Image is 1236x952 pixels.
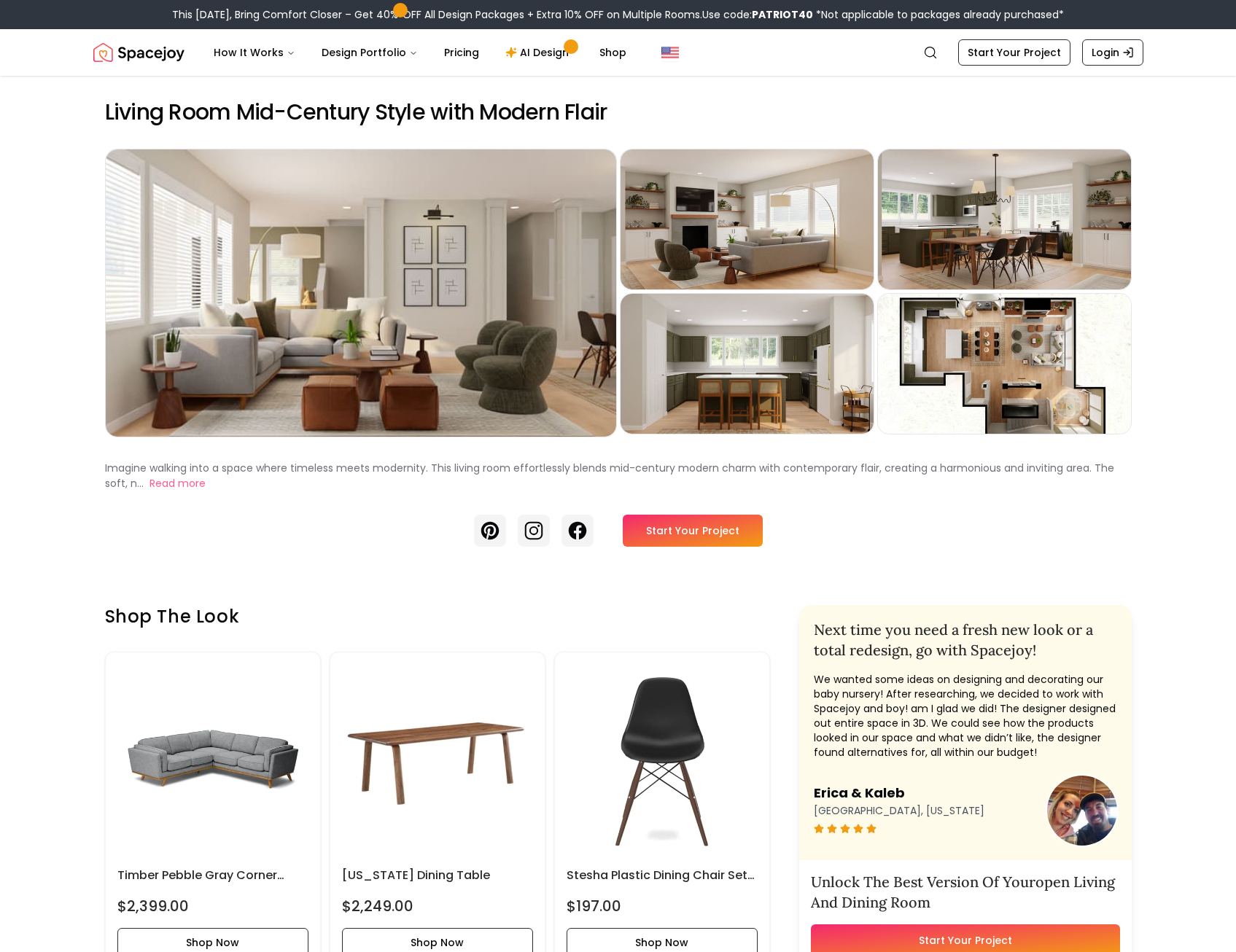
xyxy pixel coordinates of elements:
nav: Global [93,29,1143,76]
span: *Not applicable to packages already purchased* [813,7,1064,22]
img: California Dining Table image [342,664,533,855]
nav: Main [202,38,638,67]
a: Pricing [432,38,491,67]
img: United States [661,44,679,61]
a: Login [1082,39,1143,66]
h4: $197.00 [567,896,621,916]
h6: [US_STATE] Dining Table [342,867,533,884]
a: Spacejoy [93,38,184,67]
p: We wanted some ideas on designing and decorating our baby nursery! After researching, we decided ... [814,672,1117,760]
img: user image [1047,776,1117,846]
a: AI Design [494,38,585,67]
h2: Living Room Mid-Century Style with Modern Flair [105,99,1132,125]
h3: Shop the look [105,605,770,628]
h4: $2,249.00 [342,896,413,916]
img: Stesha Plastic Dining Chair Set of 2 image [567,664,758,855]
button: Read more [149,476,206,491]
a: Start Your Project [623,515,763,547]
a: Start Your Project [958,39,1070,66]
div: This [DATE], Bring Comfort Closer – Get 40% OFF All Design Packages + Extra 10% OFF on Multiple R... [172,7,1064,22]
button: How It Works [202,38,307,67]
span: Use code: [702,7,813,22]
b: PATRIOT40 [752,7,813,22]
h6: Stesha Plastic Dining Chair Set of 2 [567,867,758,884]
h6: Timber Pebble Gray Corner Sectional [117,867,308,884]
h3: Unlock The Best Version Of Your open living and dining room [811,872,1120,913]
a: Shop [588,38,638,67]
h3: Erica & Kaleb [814,783,984,803]
img: Timber Pebble Gray Corner Sectional image [117,664,308,855]
p: Imagine walking into a space where timeless meets modernity. This living room effortlessly blends... [105,461,1114,491]
p: [GEOGRAPHIC_DATA], [US_STATE] [814,803,984,818]
h4: $2,399.00 [117,896,189,916]
h2: Next time you need a fresh new look or a total redesign, go with Spacejoy! [814,620,1117,660]
img: Spacejoy Logo [93,38,184,67]
button: Design Portfolio [310,38,430,67]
